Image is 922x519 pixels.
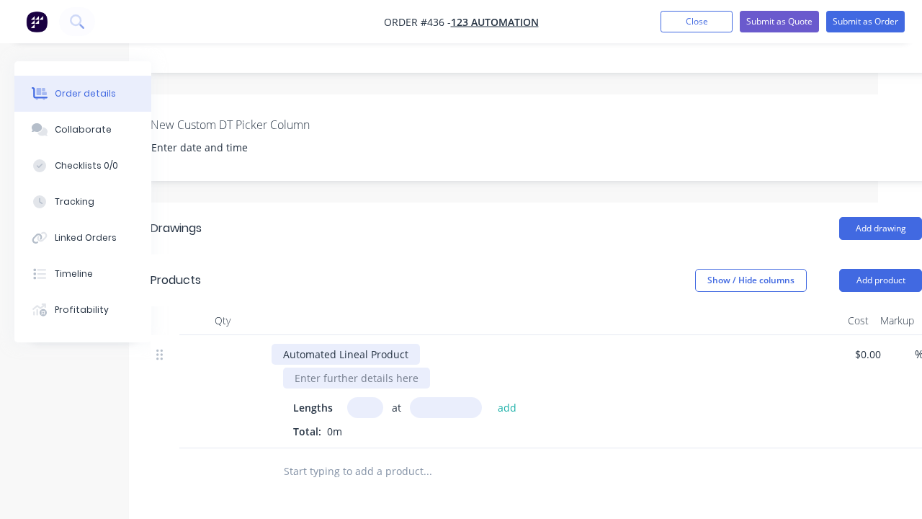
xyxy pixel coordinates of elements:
button: Submit as Quote [740,11,819,32]
input: Start typing to add a product... [283,457,571,486]
div: Linked Orders [55,231,117,244]
span: at [392,400,401,415]
div: Tracking [55,195,94,208]
input: Enter date and time [141,137,321,159]
button: Close [661,11,733,32]
button: Checklists 0/0 [14,148,151,184]
button: Add drawing [839,217,922,240]
button: add [491,397,524,417]
button: Order details [14,76,151,112]
div: Order details [55,87,116,100]
div: Automated Lineal Product [272,344,420,365]
div: Qty [179,306,266,335]
label: New Custom DT Picker Column [151,116,331,133]
div: Cost [842,306,874,335]
button: Timeline [14,256,151,292]
div: Drawings [151,220,202,237]
button: Submit as Order [826,11,905,32]
span: Total: [293,425,321,438]
button: Tracking [14,184,151,220]
button: Add product [839,269,922,292]
span: Lengths [293,400,333,415]
span: 0m [321,425,348,438]
img: Factory [26,11,48,32]
div: Collaborate [55,123,112,136]
div: Checklists 0/0 [55,159,118,172]
a: 123 Automation [451,15,539,29]
div: Timeline [55,267,93,280]
span: Order #436 - [384,15,451,29]
div: Products [151,272,201,289]
div: Profitability [55,303,109,316]
button: Show / Hide columns [695,269,807,292]
div: Markup [874,306,920,335]
button: Profitability [14,292,151,328]
button: Collaborate [14,112,151,148]
button: Linked Orders [14,220,151,256]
